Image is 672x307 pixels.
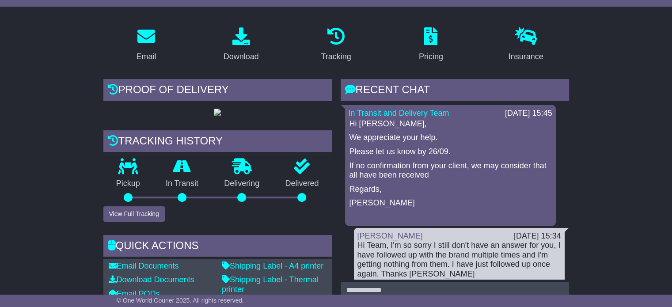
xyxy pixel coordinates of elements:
[130,24,162,66] a: Email
[349,147,551,157] p: Please let us know by 26/09.
[349,198,551,208] p: [PERSON_NAME]
[222,262,323,270] a: Shipping Label - A4 printer
[109,289,160,298] a: Email PODs
[349,133,551,143] p: We appreciate your help.
[357,231,423,240] a: [PERSON_NAME]
[349,185,551,194] p: Regards,
[103,130,332,154] div: Tracking history
[505,109,552,118] div: [DATE] 15:45
[349,161,551,180] p: If no confirmation from your client, we may consider that all have been received
[321,51,351,63] div: Tracking
[341,79,569,103] div: RECENT CHAT
[509,51,543,63] div: Insurance
[222,275,319,294] a: Shipping Label - Thermal printer
[357,241,561,279] div: Hi Team, I'm so sorry I still don't have an answer for you, I have followed up with the brand mul...
[349,119,551,129] p: Hi [PERSON_NAME],
[503,24,549,66] a: Insurance
[103,79,332,103] div: Proof of Delivery
[214,109,221,116] img: GetPodImage
[109,262,179,270] a: Email Documents
[109,275,194,284] a: Download Documents
[103,235,332,259] div: Quick Actions
[136,51,156,63] div: Email
[272,179,331,189] p: Delivered
[117,297,244,304] span: © One World Courier 2025. All rights reserved.
[413,24,449,66] a: Pricing
[224,51,259,63] div: Download
[218,24,265,66] a: Download
[419,51,443,63] div: Pricing
[153,179,211,189] p: In Transit
[103,206,165,222] button: View Full Tracking
[315,24,357,66] a: Tracking
[211,179,272,189] p: Delivering
[103,179,153,189] p: Pickup
[349,109,449,117] a: In Transit and Delivery Team
[514,231,561,241] div: [DATE] 15:34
